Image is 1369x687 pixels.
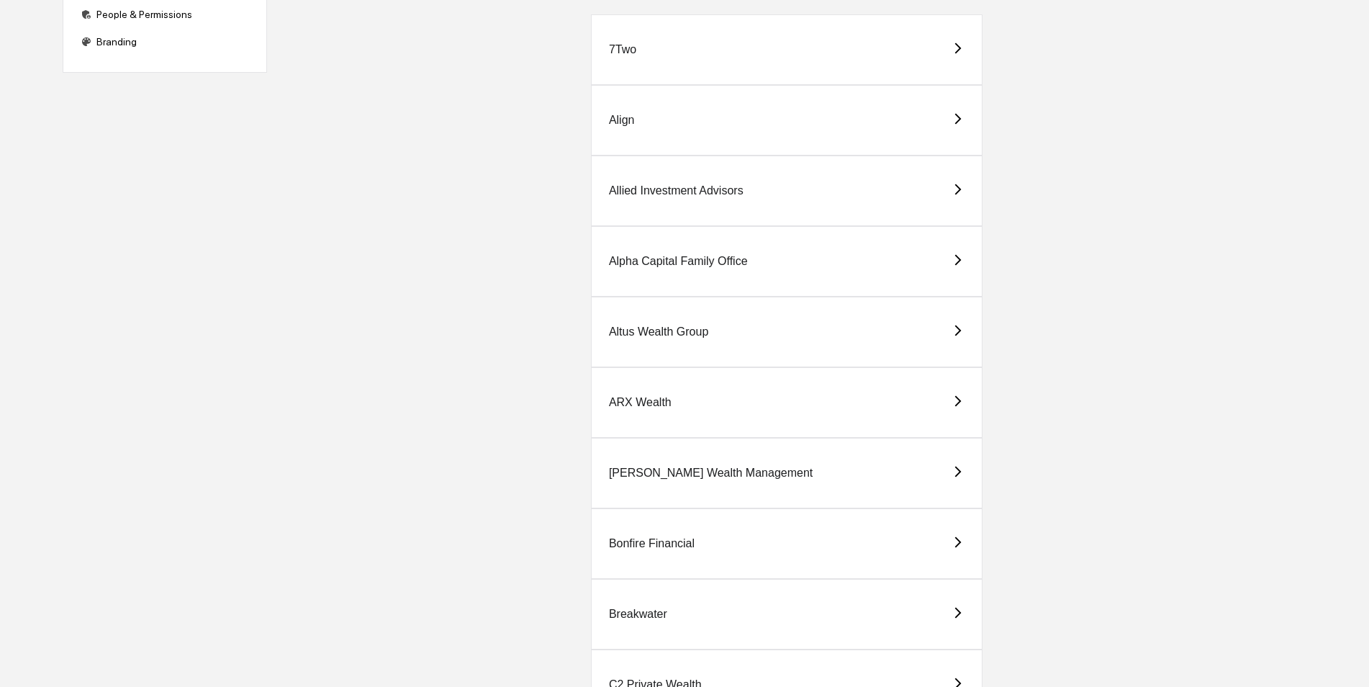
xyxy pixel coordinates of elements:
[609,255,748,268] div: Alpha Capital Family Office
[609,467,813,480] div: [PERSON_NAME] Wealth Management
[609,114,635,127] div: Align
[609,396,672,409] div: ARX Wealth
[609,325,708,338] div: Altus Wealth Group
[609,537,695,550] div: Bonfire Financial
[75,1,255,27] div: People & Permissions
[609,608,667,621] div: Breakwater
[609,184,744,197] div: Allied Investment Advisors
[609,43,636,56] div: 7Two
[75,29,255,55] div: Branding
